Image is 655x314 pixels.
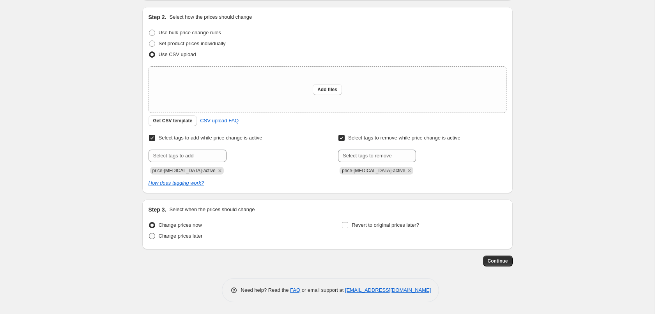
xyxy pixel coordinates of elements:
[338,150,416,162] input: Select tags to remove
[300,287,345,293] span: or email support at
[149,206,166,213] h2: Step 3.
[149,13,166,21] h2: Step 2.
[195,115,243,127] a: CSV upload FAQ
[488,258,508,264] span: Continue
[159,233,203,239] span: Change prices later
[317,86,337,93] span: Add files
[241,287,290,293] span: Need help? Read the
[352,222,419,228] span: Revert to original prices later?
[216,167,223,174] button: Remove price-change-job-active
[159,222,202,228] span: Change prices now
[152,168,216,173] span: price-change-job-active
[483,256,513,266] button: Continue
[169,206,255,213] p: Select when the prices should change
[159,41,226,46] span: Set product prices individually
[153,118,193,124] span: Get CSV template
[169,13,252,21] p: Select how the prices should change
[149,115,197,126] button: Get CSV template
[149,150,227,162] input: Select tags to add
[313,84,342,95] button: Add files
[345,287,431,293] a: [EMAIL_ADDRESS][DOMAIN_NAME]
[348,135,460,141] span: Select tags to remove while price change is active
[406,167,413,174] button: Remove price-change-job-active
[159,51,196,57] span: Use CSV upload
[342,168,405,173] span: price-change-job-active
[149,180,204,186] a: How does tagging work?
[159,135,262,141] span: Select tags to add while price change is active
[200,117,239,125] span: CSV upload FAQ
[290,287,300,293] a: FAQ
[159,30,221,35] span: Use bulk price change rules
